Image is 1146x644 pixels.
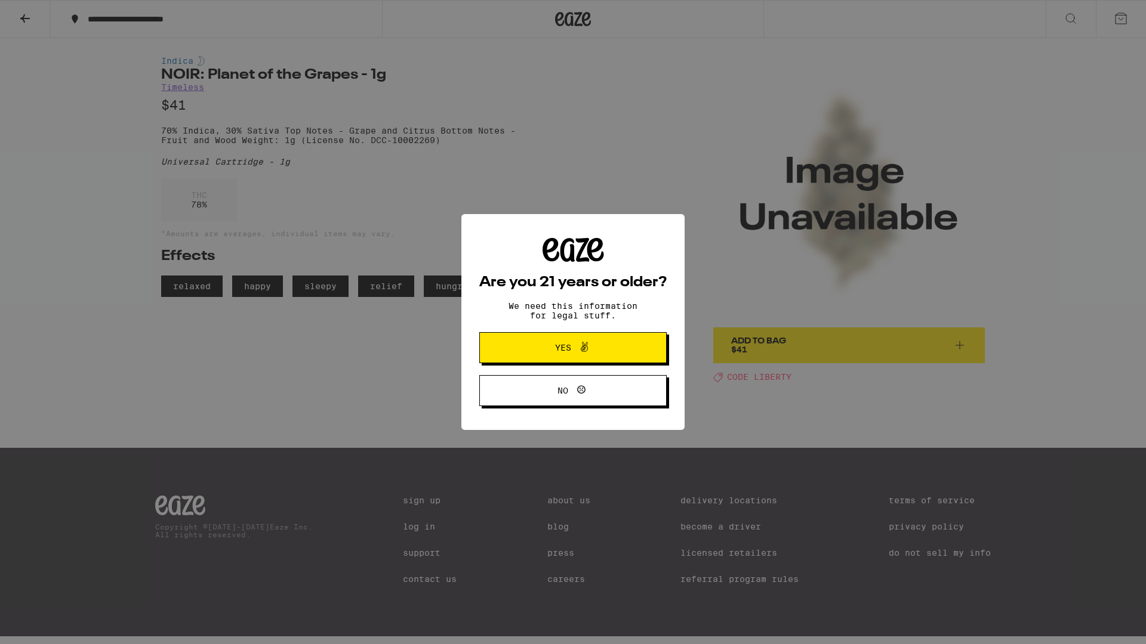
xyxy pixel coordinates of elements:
button: No [479,375,667,406]
button: Yes [479,332,667,363]
h2: Are you 21 years or older? [479,275,667,290]
span: No [557,386,568,395]
p: We need this information for legal stuff. [498,301,648,320]
span: Yes [555,343,571,352]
